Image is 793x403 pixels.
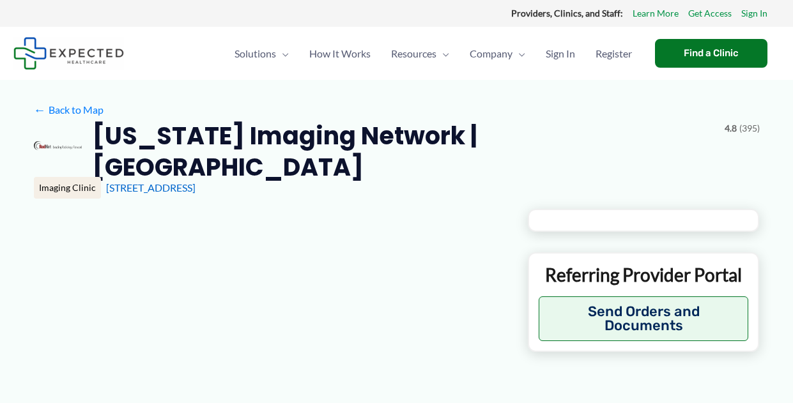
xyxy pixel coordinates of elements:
[596,31,632,76] span: Register
[106,181,196,194] a: [STREET_ADDRESS]
[535,31,585,76] a: Sign In
[13,37,124,70] img: Expected Healthcare Logo - side, dark font, small
[741,5,767,22] a: Sign In
[224,31,299,76] a: SolutionsMenu Toggle
[470,31,512,76] span: Company
[381,31,459,76] a: ResourcesMenu Toggle
[459,31,535,76] a: CompanyMenu Toggle
[34,103,46,116] span: ←
[511,8,623,19] strong: Providers, Clinics, and Staff:
[391,31,436,76] span: Resources
[224,31,642,76] nav: Primary Site Navigation
[739,120,760,137] span: (395)
[546,31,575,76] span: Sign In
[92,120,714,183] h2: [US_STATE] Imaging Network | [GEOGRAPHIC_DATA]
[34,177,101,199] div: Imaging Clinic
[585,31,642,76] a: Register
[235,31,276,76] span: Solutions
[299,31,381,76] a: How It Works
[436,31,449,76] span: Menu Toggle
[309,31,371,76] span: How It Works
[655,39,767,68] a: Find a Clinic
[688,5,732,22] a: Get Access
[512,31,525,76] span: Menu Toggle
[539,296,749,341] button: Send Orders and Documents
[539,263,749,286] p: Referring Provider Portal
[633,5,679,22] a: Learn More
[725,120,737,137] span: 4.8
[34,100,104,119] a: ←Back to Map
[276,31,289,76] span: Menu Toggle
